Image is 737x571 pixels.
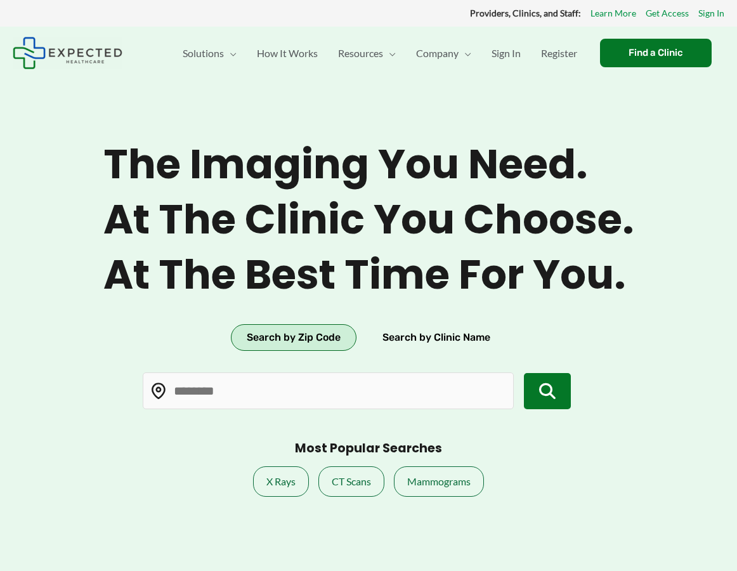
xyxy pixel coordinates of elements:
[173,31,587,75] nav: Primary Site Navigation
[531,31,587,75] a: Register
[183,31,224,75] span: Solutions
[103,251,634,299] span: At the best time for you.
[416,31,459,75] span: Company
[406,31,481,75] a: CompanyMenu Toggle
[367,324,506,351] button: Search by Clinic Name
[103,195,634,244] span: At the clinic you choose.
[13,37,122,69] img: Expected Healthcare Logo - side, dark font, small
[150,383,167,400] img: Location pin
[600,39,712,67] a: Find a Clinic
[257,31,318,75] span: How It Works
[481,31,531,75] a: Sign In
[328,31,406,75] a: ResourcesMenu Toggle
[383,31,396,75] span: Menu Toggle
[646,5,689,22] a: Get Access
[394,466,484,497] a: Mammograms
[459,31,471,75] span: Menu Toggle
[173,31,247,75] a: SolutionsMenu Toggle
[247,31,328,75] a: How It Works
[492,31,521,75] span: Sign In
[295,441,442,457] h3: Most Popular Searches
[103,140,634,189] span: The imaging you need.
[470,8,581,18] strong: Providers, Clinics, and Staff:
[590,5,636,22] a: Learn More
[338,31,383,75] span: Resources
[698,5,724,22] a: Sign In
[541,31,577,75] span: Register
[318,466,384,497] a: CT Scans
[224,31,237,75] span: Menu Toggle
[253,466,309,497] a: X Rays
[231,324,356,351] button: Search by Zip Code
